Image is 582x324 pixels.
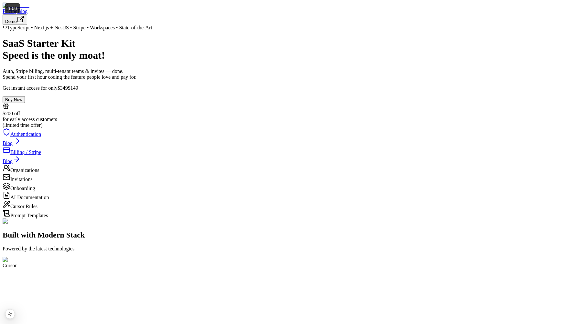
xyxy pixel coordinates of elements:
[17,8,27,14] a: Blog
[3,158,13,164] span: Blog
[3,85,579,91] p: Get instant access for only $149
[3,25,579,31] div: TypeScript • Next.js + NestJS • Stripe • Workspaces • State-of-the-Art
[10,167,39,173] span: Organizations
[10,204,38,209] span: Cursor Rules
[10,131,41,137] span: Authentication
[3,3,579,8] a: Dopamine
[3,246,579,252] p: Powered by the latest technologies
[3,257,34,263] img: Cursor Logo
[3,231,579,239] h2: Built with Modern Stack
[3,18,27,24] a: Demo
[10,195,49,200] span: AI Documentation
[3,96,25,103] button: Buy Now
[3,218,53,224] img: Dashboard screenshot
[10,186,35,191] span: Onboarding
[3,122,579,128] div: (limited time offer)
[58,85,68,91] span: $349
[3,68,579,80] p: Auth, Stripe billing, multi-tenant teams & invites — done. Spend your first hour coding the featu...
[3,128,579,146] a: AuthenticationBlog
[3,14,27,25] button: Demo
[10,177,32,182] span: Invitations
[10,213,48,218] span: Prompt Templates
[3,263,17,268] span: Cursor
[3,111,579,116] div: $200 off
[3,49,105,61] span: Speed is the only moat!
[3,116,579,122] div: for early access customers
[3,140,13,146] span: Blog
[3,3,29,8] img: Dopamine
[3,146,579,164] a: Billing / StripeBlog
[3,8,17,14] a: Pricing
[10,149,41,155] span: Billing / Stripe
[3,37,75,49] span: SaaS Starter Kit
